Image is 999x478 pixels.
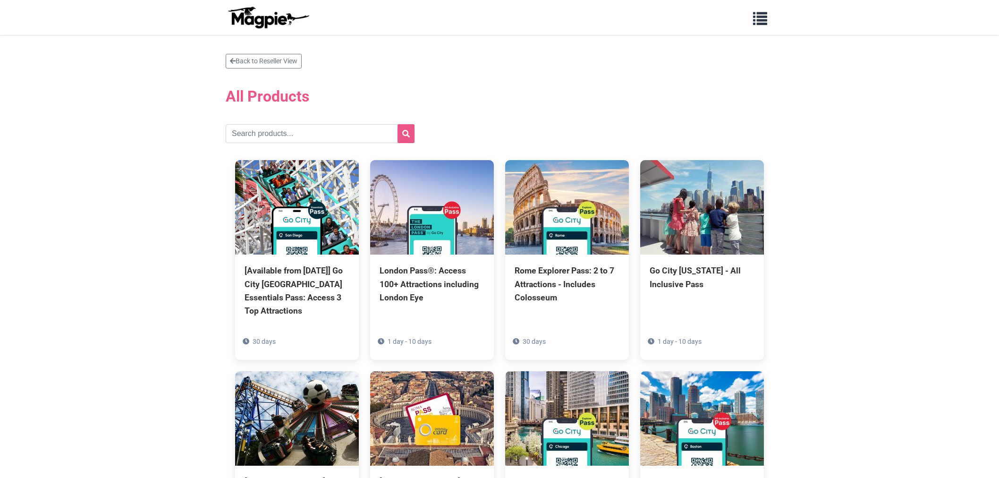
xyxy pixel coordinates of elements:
[640,160,764,333] a: Go City [US_STATE] - All Inclusive Pass 1 day - 10 days
[505,371,629,466] img: Go City Chicago Explorer Pass: Tickets to 2-7 Attractions
[226,54,302,68] a: Back to Reseller View
[388,338,432,345] span: 1 day - 10 days
[640,160,764,255] img: Go City New York - All Inclusive Pass
[245,264,349,317] div: [Available from [DATE]] Go City [GEOGRAPHIC_DATA] Essentials Pass: Access 3 Top Attractions
[235,160,359,360] a: [Available from [DATE]] Go City [GEOGRAPHIC_DATA] Essentials Pass: Access 3 Top Attractions 30 days
[226,87,773,105] h2: All Products
[523,338,546,345] span: 30 days
[380,264,484,304] div: London Pass®: Access 100+ Attractions including London Eye
[515,264,619,304] div: Rome Explorer Pass: 2 to 7 Attractions - Includes Colosseum
[640,371,764,466] img: Go City Boston Pass: 40+ Attractions - Includes View Boston
[505,160,629,255] img: Rome Explorer Pass: 2 to 7 Attractions - Includes Colosseum
[226,6,311,29] img: logo-ab69f6fb50320c5b225c76a69d11143b.png
[253,338,276,345] span: 30 days
[226,124,415,143] input: Search products...
[370,371,494,466] img: Rome and Vatican Pass: Top Attractions including Colosseum
[235,371,359,466] img: Seoul: Go City Explorer Pass - Visit 3 to 7 Attractions
[370,160,494,255] img: London Pass®: Access 100+ Attractions including London Eye
[650,264,754,290] div: Go City [US_STATE] - All Inclusive Pass
[658,338,702,345] span: 1 day - 10 days
[505,160,629,346] a: Rome Explorer Pass: 2 to 7 Attractions - Includes Colosseum 30 days
[370,160,494,346] a: London Pass®: Access 100+ Attractions including London Eye 1 day - 10 days
[235,160,359,255] img: [Available from 4 August] Go City San Diego Essentials Pass: Access 3 Top Attractions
